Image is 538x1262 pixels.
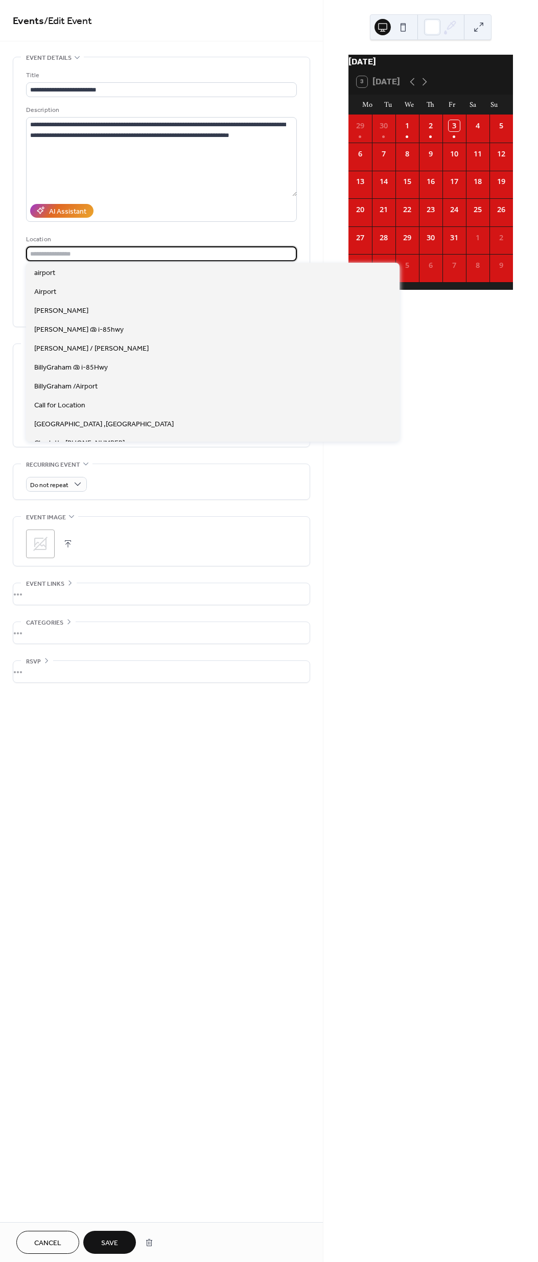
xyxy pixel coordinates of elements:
span: Airport [34,287,56,297]
div: 30 [378,120,389,131]
div: 6 [425,260,436,271]
div: 20 [355,204,366,215]
div: 29 [355,120,366,131]
div: 2 [425,120,436,131]
div: AI Assistant [49,206,86,217]
div: Description [26,105,295,116]
div: 5 [402,260,413,271]
div: 12 [496,148,507,159]
span: Save [101,1238,118,1249]
div: 14 [378,176,389,187]
div: 8 [472,260,483,271]
div: Title [26,70,295,81]
div: 29 [402,232,413,243]
div: Mo [357,95,378,115]
div: We [399,95,420,115]
span: [PERSON_NAME] [34,306,88,316]
div: 13 [355,176,366,187]
div: 28 [378,232,389,243]
div: 3 [355,260,366,271]
div: 16 [425,176,436,187]
span: RSVP [26,656,41,667]
div: 2 [496,232,507,243]
div: Su [484,95,505,115]
span: / Edit Event [44,11,92,31]
div: ••• [13,661,310,682]
button: Cancel [16,1231,79,1254]
div: 7 [378,148,389,159]
a: Events [13,11,44,31]
div: 22 [402,204,413,215]
div: 31 [449,232,460,243]
div: 11 [472,148,483,159]
span: [GEOGRAPHIC_DATA] ,[GEOGRAPHIC_DATA] [34,419,174,430]
span: Charlotte [PHONE_NUMBER] [34,438,125,449]
div: 26 [496,204,507,215]
div: 8 [402,148,413,159]
div: 21 [378,204,389,215]
div: 19 [496,176,507,187]
div: 7 [449,260,460,271]
div: 17 [449,176,460,187]
div: 15 [402,176,413,187]
div: Th [420,95,441,115]
div: 24 [449,204,460,215]
span: Categories [26,617,63,628]
div: 9 [425,148,436,159]
div: 9 [496,260,507,271]
div: 23 [425,204,436,215]
div: Tu [378,95,399,115]
div: ••• [13,583,310,605]
div: ••• [13,622,310,644]
button: AI Assistant [30,204,93,218]
span: BillyGraham @ i-85Hwy [34,362,108,373]
div: [DATE] [348,55,513,70]
span: Do not repeat [30,479,68,491]
div: 4 [378,260,389,271]
div: 6 [355,148,366,159]
div: ; [26,530,55,558]
div: 18 [472,176,483,187]
div: 4 [472,120,483,131]
div: 3 [449,120,460,131]
div: 30 [425,232,436,243]
span: Event links [26,579,64,589]
button: Save [83,1231,136,1254]
div: 1 [472,232,483,243]
span: Recurring event [26,460,80,470]
span: Event details [26,53,72,63]
span: BillyGraham /Airport [34,381,98,392]
span: Call for Location [34,400,85,411]
div: Sa [462,95,483,115]
span: Cancel [34,1238,61,1249]
div: 10 [449,148,460,159]
div: 25 [472,204,483,215]
span: Event image [26,512,66,523]
div: Location [26,234,295,245]
div: 1 [402,120,413,131]
div: 27 [355,232,366,243]
span: [PERSON_NAME] / [PERSON_NAME] [34,343,149,354]
div: Fr [441,95,462,115]
div: 5 [496,120,507,131]
span: airport [34,268,55,279]
span: [PERSON_NAME] @ i-85hwy [34,325,124,335]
